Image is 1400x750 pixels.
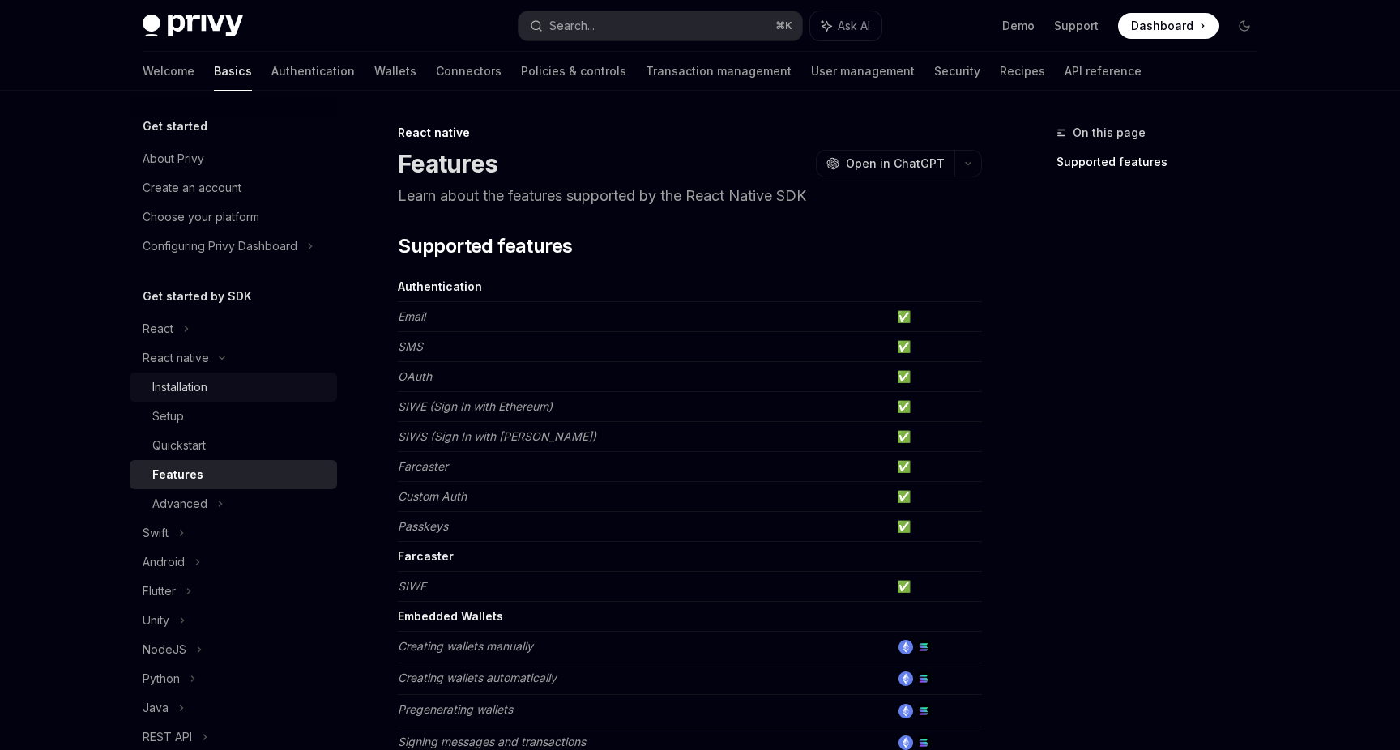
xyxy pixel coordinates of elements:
strong: Embedded Wallets [398,609,503,623]
span: Dashboard [1131,18,1193,34]
a: Authentication [271,52,355,91]
strong: Authentication [398,279,482,293]
div: Flutter [143,582,176,601]
td: ✅ [890,422,982,452]
td: ✅ [890,512,982,542]
div: Installation [152,377,207,397]
em: Custom Auth [398,489,467,503]
a: Connectors [436,52,502,91]
a: Dashboard [1118,13,1219,39]
div: Create an account [143,178,241,198]
div: About Privy [143,149,204,168]
div: Quickstart [152,436,206,455]
td: ✅ [890,392,982,422]
h1: Features [398,149,497,178]
p: Learn about the features supported by the React Native SDK [398,185,982,207]
a: Security [934,52,980,91]
a: Wallets [374,52,416,91]
div: React native [143,348,209,368]
strong: Farcaster [398,549,454,563]
span: On this page [1073,123,1146,143]
div: Swift [143,523,169,543]
a: Supported features [1056,149,1270,175]
em: Creating wallets automatically [398,671,557,684]
em: Pregenerating wallets [398,702,513,716]
em: Email [398,309,425,323]
img: solana.png [916,640,931,654]
img: solana.png [916,671,931,686]
div: Advanced [152,494,207,513]
span: Ask AI [838,18,870,34]
a: About Privy [130,144,337,173]
img: ethereum.png [898,735,913,750]
div: Features [152,465,203,484]
div: React [143,319,173,339]
div: Choose your platform [143,207,259,227]
a: Features [130,460,337,489]
div: Configuring Privy Dashboard [143,237,297,256]
td: ✅ [890,452,982,482]
em: Passkeys [398,519,448,533]
a: Demo [1002,18,1035,34]
div: React native [398,125,982,141]
em: OAuth [398,369,432,383]
img: dark logo [143,15,243,37]
button: Open in ChatGPT [816,150,954,177]
em: Farcaster [398,459,448,473]
a: Support [1054,18,1099,34]
td: ✅ [890,302,982,332]
a: Create an account [130,173,337,202]
td: ✅ [890,332,982,362]
a: Quickstart [130,431,337,460]
img: ethereum.png [898,671,913,686]
img: ethereum.png [898,704,913,718]
img: ethereum.png [898,640,913,654]
a: Setup [130,402,337,431]
em: SIWS (Sign In with [PERSON_NAME]) [398,429,596,443]
div: Python [143,669,180,688]
h5: Get started by SDK [143,287,252,306]
span: Supported features [398,233,572,259]
a: Recipes [1000,52,1045,91]
em: SIWE (Sign In with Ethereum) [398,399,553,413]
a: Installation [130,373,337,402]
div: REST API [143,727,192,747]
span: ⌘ K [775,19,792,32]
em: SMS [398,339,423,353]
em: Creating wallets manually [398,639,533,653]
button: Toggle dark mode [1231,13,1257,39]
h5: Get started [143,117,207,136]
td: ✅ [890,482,982,512]
div: NodeJS [143,640,186,659]
div: Java [143,698,169,718]
div: Android [143,552,185,572]
div: Unity [143,611,169,630]
span: Open in ChatGPT [846,156,945,172]
a: Basics [214,52,252,91]
a: Policies & controls [521,52,626,91]
em: SIWF [398,579,426,593]
img: solana.png [916,735,931,750]
button: Search...⌘K [519,11,802,40]
div: Search... [549,16,595,36]
td: ✅ [890,572,982,602]
a: Welcome [143,52,194,91]
button: Ask AI [810,11,881,40]
img: solana.png [916,704,931,718]
em: Signing messages and transactions [398,735,586,748]
a: Choose your platform [130,202,337,232]
a: Transaction management [646,52,792,91]
td: ✅ [890,362,982,392]
div: Setup [152,407,184,426]
a: API reference [1065,52,1142,91]
a: User management [811,52,915,91]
